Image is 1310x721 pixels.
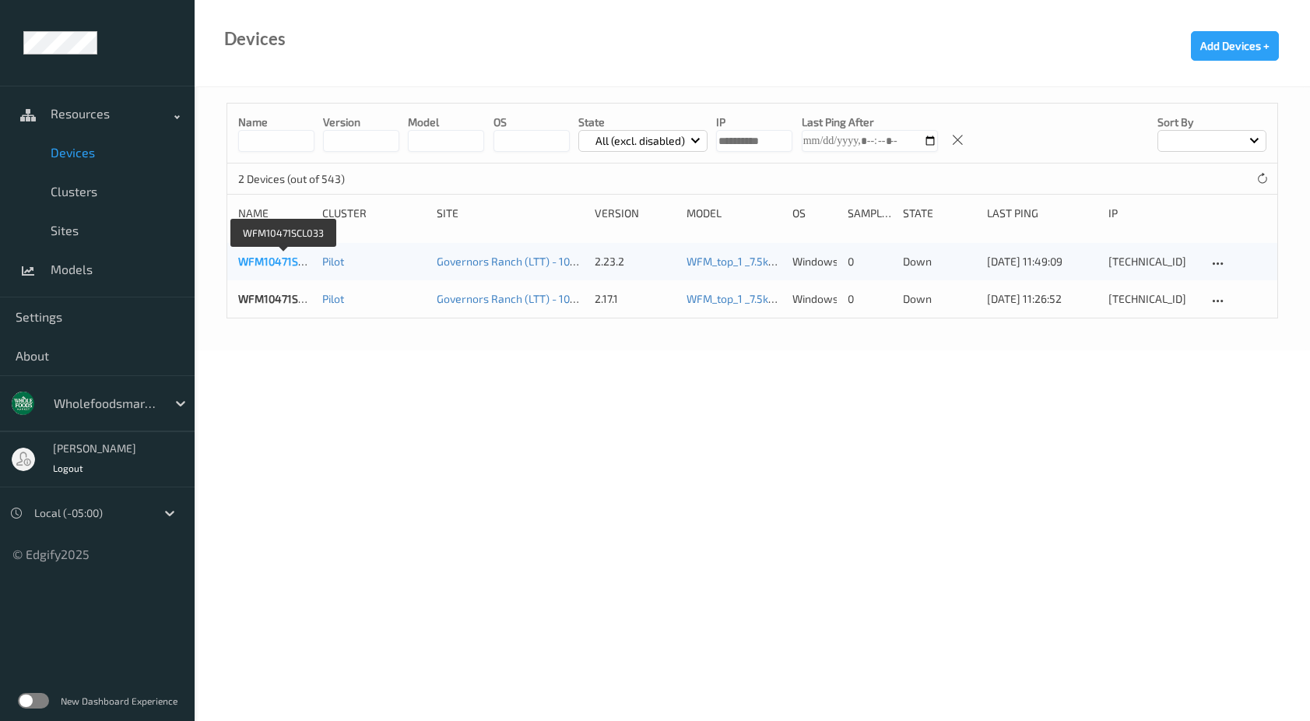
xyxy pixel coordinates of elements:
div: Name [238,206,311,221]
a: WFM_top_1 _7.5k_Training [DATE] up-to-date [DATE] 07:02 [DATE] 07:02 Auto Save [687,255,1087,268]
div: version [595,206,676,221]
div: 0 [848,254,892,269]
div: Last Ping [987,206,1098,221]
div: State [903,206,976,221]
div: Cluster [322,206,425,221]
p: IP [716,114,792,130]
div: Devices [224,31,286,47]
a: WFM_top_1 _7.5k_Training [DATE] up-to-date [DATE] 07:02 [DATE] 07:02 Auto Save [687,292,1087,305]
p: State [578,114,708,130]
p: down [903,291,976,307]
p: Last Ping After [802,114,938,130]
p: windows [792,291,837,307]
div: [TECHNICAL_ID] [1108,291,1196,307]
a: Governors Ranch (LTT) - 10471 [437,292,587,305]
div: OS [792,206,837,221]
div: [DATE] 11:49:09 [987,254,1098,269]
div: Site [437,206,584,221]
a: WFM10471SCL034 [238,292,329,305]
a: Pilot [322,292,344,305]
p: Sort by [1157,114,1266,130]
p: windows [792,254,837,269]
p: version [323,114,399,130]
a: WFM10471SCL033 [238,255,328,268]
a: Pilot [322,255,344,268]
div: Model [687,206,782,221]
div: [DATE] 11:26:52 [987,291,1098,307]
p: Name [238,114,314,130]
div: 0 [848,291,892,307]
div: [TECHNICAL_ID] [1108,254,1196,269]
button: Add Devices + [1191,31,1279,61]
p: OS [493,114,570,130]
p: model [408,114,484,130]
div: ip [1108,206,1196,221]
div: 2.23.2 [595,254,676,269]
p: 2 Devices (out of 543) [238,171,355,187]
div: 2.17.1 [595,291,676,307]
p: All (excl. disabled) [590,133,690,149]
a: Governors Ranch (LTT) - 10471 [437,255,587,268]
p: down [903,254,976,269]
div: Samples [848,206,892,221]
